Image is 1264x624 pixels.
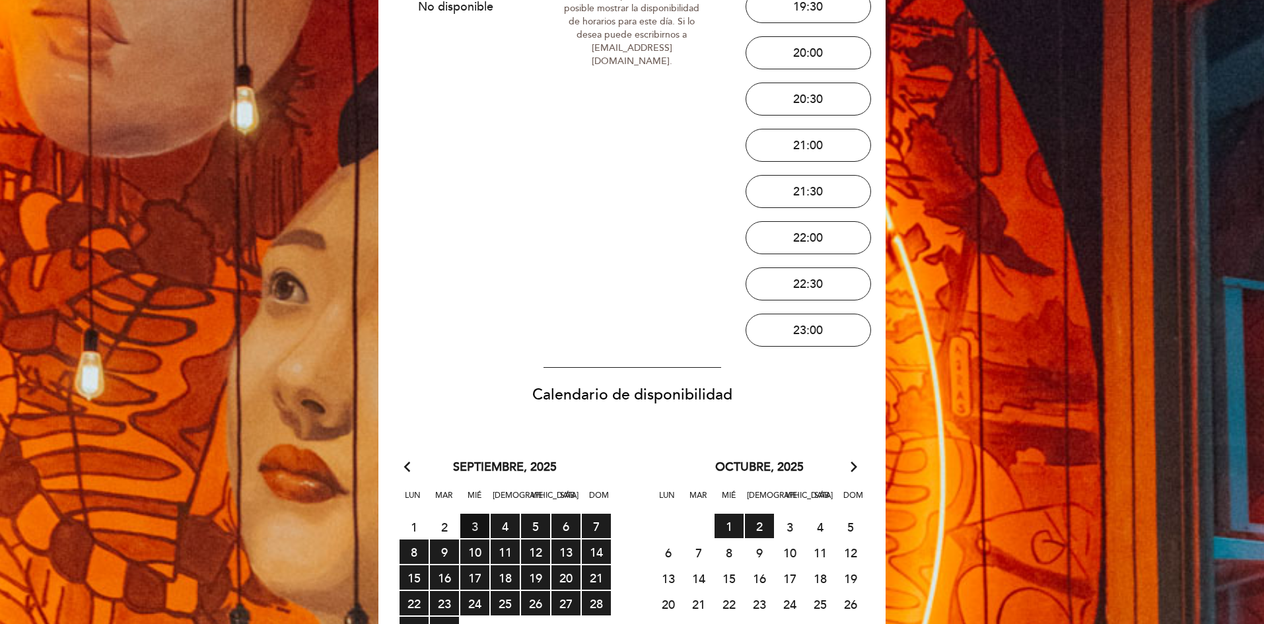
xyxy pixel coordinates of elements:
[493,489,519,513] span: [DEMOGRAPHIC_DATA]
[715,514,744,538] span: 1
[715,566,744,590] span: 15
[745,592,774,616] span: 23
[551,565,580,590] span: 20
[582,565,611,590] span: 21
[430,539,459,564] span: 9
[400,539,429,564] span: 8
[654,566,683,590] span: 13
[836,540,865,565] span: 12
[460,565,489,590] span: 17
[460,514,489,538] span: 3
[778,489,804,513] span: Vie
[684,540,713,565] span: 7
[430,514,459,539] span: 2
[462,489,488,513] span: Mié
[521,539,550,564] span: 12
[586,489,612,513] span: Dom
[430,591,459,615] span: 23
[806,540,835,565] span: 11
[745,540,774,565] span: 9
[524,489,550,513] span: Vie
[404,459,416,476] i: arrow_back_ios
[715,592,744,616] span: 22
[775,514,804,539] span: 3
[745,566,774,590] span: 16
[431,489,457,513] span: Mar
[775,566,804,590] span: 17
[746,129,871,162] button: 21:00
[491,591,520,615] span: 25
[715,540,744,565] span: 8
[460,539,489,564] span: 10
[551,514,580,538] span: 6
[685,489,711,513] span: Mar
[400,514,429,539] span: 1
[716,489,742,513] span: Mié
[400,591,429,615] span: 22
[521,565,550,590] span: 19
[654,489,680,513] span: Lun
[747,489,773,513] span: [DEMOGRAPHIC_DATA]
[715,459,804,476] span: octubre, 2025
[654,540,683,565] span: 6
[836,566,865,590] span: 19
[806,514,835,539] span: 4
[582,539,611,564] span: 14
[746,83,871,116] button: 20:30
[400,489,426,513] span: Lun
[775,540,804,565] span: 10
[684,566,713,590] span: 14
[430,565,459,590] span: 16
[746,175,871,208] button: 21:30
[745,514,774,538] span: 2
[654,592,683,616] span: 20
[521,591,550,615] span: 26
[521,514,550,538] span: 5
[806,566,835,590] span: 18
[582,514,611,538] span: 7
[806,592,835,616] span: 25
[551,539,580,564] span: 13
[848,459,860,476] i: arrow_forward_ios
[746,314,871,347] button: 23:00
[836,514,865,539] span: 5
[532,386,732,404] span: Calendario de disponibilidad
[746,267,871,300] button: 22:30
[555,489,581,513] span: Sáb
[809,489,835,513] span: Sáb
[551,591,580,615] span: 27
[746,36,871,69] button: 20:00
[775,592,804,616] span: 24
[491,539,520,564] span: 11
[460,591,489,615] span: 24
[491,514,520,538] span: 4
[840,489,866,513] span: Dom
[491,565,520,590] span: 18
[400,565,429,590] span: 15
[582,591,611,615] span: 28
[453,459,557,476] span: septiembre, 2025
[836,592,865,616] span: 26
[684,592,713,616] span: 21
[746,221,871,254] button: 22:00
